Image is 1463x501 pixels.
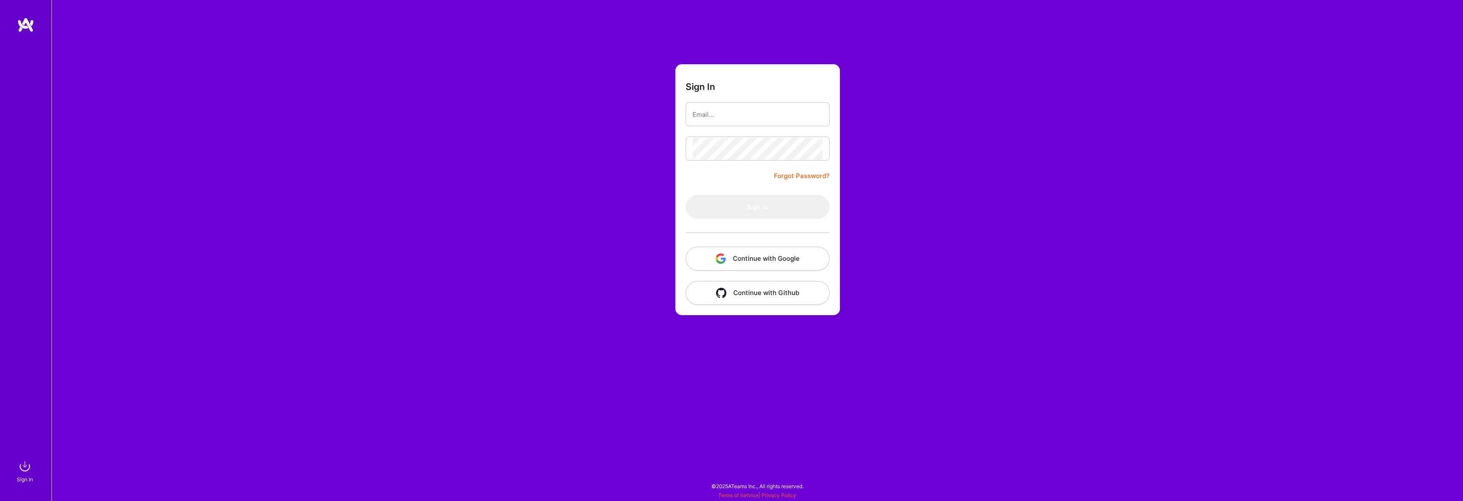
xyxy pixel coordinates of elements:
div: © 2025 ATeams Inc., All rights reserved. [51,475,1463,497]
span: | [718,492,796,498]
h3: Sign In [686,81,715,92]
img: logo [17,17,34,33]
img: sign in [16,458,33,475]
a: Privacy Policy [761,492,796,498]
button: Continue with Github [686,281,830,305]
a: Terms of Service [718,492,758,498]
img: icon [716,253,726,264]
img: icon [716,288,726,298]
div: Sign In [17,475,33,484]
button: Sign In [686,195,830,219]
a: Forgot Password? [774,171,830,181]
button: Continue with Google [686,247,830,271]
input: Email... [693,104,823,125]
a: sign inSign In [18,458,33,484]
